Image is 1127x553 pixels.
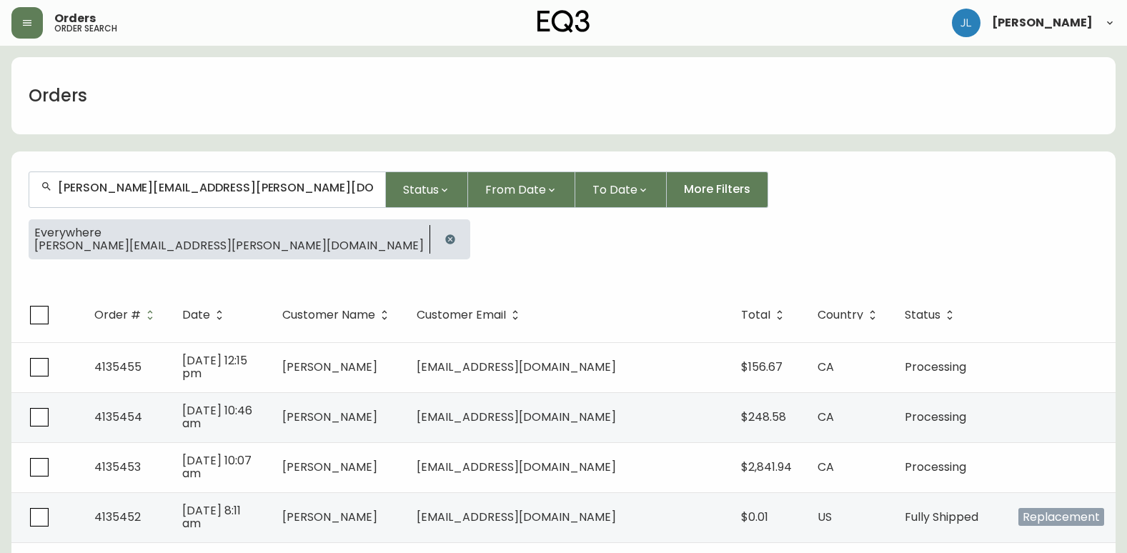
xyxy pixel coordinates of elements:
[94,459,141,475] span: 4135453
[537,10,590,33] img: logo
[282,459,377,475] span: [PERSON_NAME]
[667,171,768,208] button: More Filters
[94,509,141,525] span: 4135452
[182,311,210,319] span: Date
[485,181,546,199] span: From Date
[741,509,768,525] span: $0.01
[282,509,377,525] span: [PERSON_NAME]
[818,359,834,375] span: CA
[905,309,959,322] span: Status
[741,459,792,475] span: $2,841.94
[468,171,575,208] button: From Date
[818,311,863,319] span: Country
[905,311,940,319] span: Status
[417,359,616,375] span: [EMAIL_ADDRESS][DOMAIN_NAME]
[417,509,616,525] span: [EMAIL_ADDRESS][DOMAIN_NAME]
[282,359,377,375] span: [PERSON_NAME]
[575,171,667,208] button: To Date
[386,171,468,208] button: Status
[905,409,966,425] span: Processing
[818,309,882,322] span: Country
[58,181,374,194] input: Search
[1018,508,1104,526] span: Replacement
[282,311,375,319] span: Customer Name
[417,311,506,319] span: Customer Email
[34,239,424,252] span: [PERSON_NAME][EMAIL_ADDRESS][PERSON_NAME][DOMAIN_NAME]
[818,409,834,425] span: CA
[592,181,637,199] span: To Date
[54,24,117,33] h5: order search
[54,13,96,24] span: Orders
[417,309,525,322] span: Customer Email
[684,181,750,197] span: More Filters
[741,409,786,425] span: $248.58
[905,359,966,375] span: Processing
[94,359,142,375] span: 4135455
[29,84,87,108] h1: Orders
[818,509,832,525] span: US
[182,452,252,482] span: [DATE] 10:07 am
[403,181,439,199] span: Status
[417,459,616,475] span: [EMAIL_ADDRESS][DOMAIN_NAME]
[182,352,247,382] span: [DATE] 12:15 pm
[818,459,834,475] span: CA
[182,402,252,432] span: [DATE] 10:46 am
[182,309,229,322] span: Date
[905,509,978,525] span: Fully Shipped
[741,309,789,322] span: Total
[905,459,966,475] span: Processing
[94,311,141,319] span: Order #
[282,309,394,322] span: Customer Name
[417,409,616,425] span: [EMAIL_ADDRESS][DOMAIN_NAME]
[741,359,783,375] span: $156.67
[94,409,142,425] span: 4135454
[992,17,1093,29] span: [PERSON_NAME]
[182,502,241,532] span: [DATE] 8:11 am
[94,309,159,322] span: Order #
[952,9,980,37] img: 1c9c23e2a847dab86f8017579b61559c
[741,311,770,319] span: Total
[282,409,377,425] span: [PERSON_NAME]
[34,226,424,239] span: Everywhere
